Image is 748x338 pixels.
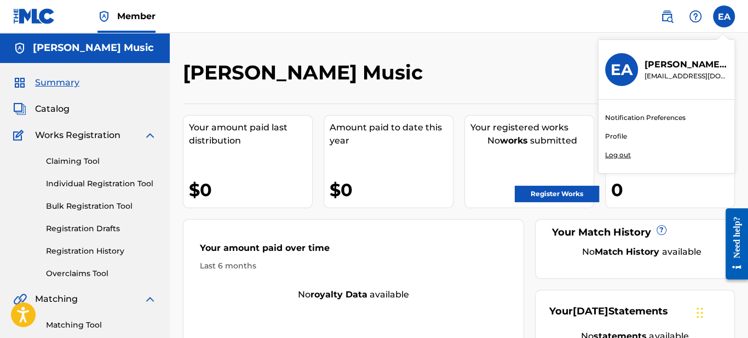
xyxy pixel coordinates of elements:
[33,42,154,54] h5: Eleanor Alberga Music
[330,121,453,147] div: Amount paid to date this year
[693,285,748,338] iframe: Chat Widget
[13,76,79,89] a: SummarySummary
[611,60,632,79] h3: EA
[143,293,157,306] img: expand
[200,242,507,260] div: Your amount paid over time
[470,121,594,134] div: Your registered works
[46,178,157,190] a: Individual Registration Tool
[13,129,27,142] img: Works Registration
[549,304,668,319] div: Your Statements
[717,199,748,288] iframe: Resource Center
[13,293,27,306] img: Matching
[500,135,528,146] strong: works
[117,10,156,22] span: Member
[470,134,594,147] div: No submitted
[310,289,367,300] strong: royalty data
[46,268,157,279] a: Overclaims Tool
[660,10,674,23] img: search
[657,226,666,234] span: ?
[605,113,686,123] a: Notification Preferences
[143,129,157,142] img: expand
[697,296,703,329] div: Drag
[35,129,120,142] span: Works Registration
[605,150,631,160] p: Log out
[573,305,608,317] span: [DATE]
[183,288,523,301] div: No available
[183,60,428,85] h2: [PERSON_NAME] Music
[13,102,70,116] a: CatalogCatalog
[13,8,55,24] img: MLC Logo
[611,177,734,202] div: 0
[189,177,312,202] div: $0
[684,5,706,27] div: Help
[13,42,26,55] img: Accounts
[13,102,26,116] img: Catalog
[689,10,702,23] img: help
[189,121,312,147] div: Your amount paid last distribution
[656,5,678,27] a: Public Search
[563,245,721,259] div: No available
[35,76,79,89] span: Summary
[549,225,721,240] div: Your Match History
[200,260,507,272] div: Last 6 months
[35,293,78,306] span: Matching
[46,156,157,167] a: Claiming Tool
[645,58,728,71] p: Eleanor Alberga
[46,200,157,212] a: Bulk Registration Tool
[605,131,627,141] a: Profile
[13,76,26,89] img: Summary
[46,223,157,234] a: Registration Drafts
[35,102,70,116] span: Catalog
[46,319,157,331] a: Matching Tool
[645,71,728,81] p: wgypsygirl@googlemail.com
[330,177,453,202] div: $0
[515,186,599,202] a: Register Works
[713,5,735,27] div: User Menu
[595,247,659,257] strong: Match History
[46,245,157,257] a: Registration History
[97,10,111,23] img: Top Rightsholder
